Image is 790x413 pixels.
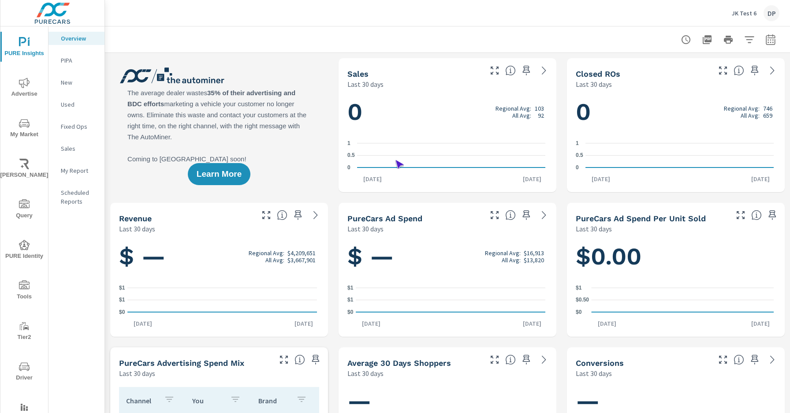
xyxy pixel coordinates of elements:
span: Save this to your personalized report [309,353,323,367]
a: See more details in report [537,208,551,222]
p: $4,209,651 [287,249,316,257]
h1: 0 [347,97,548,127]
text: 0 [576,164,579,171]
p: Scheduled Reports [61,188,97,206]
button: Make Fullscreen [716,63,730,78]
button: Make Fullscreen [259,208,273,222]
p: Channel [126,396,157,405]
span: Save this to your personalized report [291,208,305,222]
div: Sales [48,142,104,155]
button: Print Report [719,31,737,48]
h1: $ — [347,242,548,272]
text: $0 [576,309,582,315]
p: 659 [763,112,772,119]
div: My Report [48,164,104,177]
p: 103 [535,105,544,112]
a: See more details in report [537,63,551,78]
p: Last 30 days [576,368,612,379]
button: Make Fullscreen [488,353,502,367]
div: Fixed Ops [48,120,104,133]
p: Last 30 days [576,79,612,89]
p: Regional Avg: [249,249,284,257]
div: Scheduled Reports [48,186,104,208]
text: 1 [347,140,350,146]
span: [PERSON_NAME] [3,159,45,180]
p: All Avg: [512,112,531,119]
p: All Avg: [741,112,760,119]
text: $1 [347,285,354,291]
button: "Export Report to PDF" [698,31,716,48]
span: Save this to your personalized report [765,208,779,222]
span: Save this to your personalized report [519,63,533,78]
span: A rolling 30 day total of daily Shoppers on the dealership website, averaged over the selected da... [505,354,516,365]
h5: Sales [347,69,369,78]
div: PIPA [48,54,104,67]
p: [DATE] [592,319,622,328]
button: Make Fullscreen [716,353,730,367]
p: New [61,78,97,87]
p: PIPA [61,56,97,65]
div: Used [48,98,104,111]
p: My Report [61,166,97,175]
p: Regional Avg: [496,105,531,112]
span: Tier2 [3,321,45,342]
div: DP [764,5,779,21]
p: [DATE] [745,319,776,328]
p: Regional Avg: [485,249,521,257]
h5: Revenue [119,214,152,223]
span: Learn More [197,170,242,178]
span: The number of dealer-specified goals completed by a visitor. [Source: This data is provided by th... [734,354,744,365]
a: See more details in report [309,208,323,222]
text: $0 [119,309,125,315]
span: Save this to your personalized report [519,208,533,222]
p: Fixed Ops [61,122,97,131]
span: Number of Repair Orders Closed by the selected dealership group over the selected time range. [So... [734,65,744,76]
button: Apply Filters [741,31,758,48]
p: Last 30 days [119,223,155,234]
text: $1 [347,297,354,303]
h5: Average 30 Days Shoppers [347,358,451,368]
span: This table looks at how you compare to the amount of budget you spend per channel as opposed to y... [294,354,305,365]
p: $13,820 [524,257,544,264]
p: [DATE] [288,319,319,328]
p: 746 [763,105,772,112]
p: 92 [538,112,544,119]
p: Last 30 days [347,223,384,234]
span: My Market [3,118,45,140]
p: Last 30 days [347,79,384,89]
p: Brand [258,396,289,405]
text: 0.5 [576,153,583,159]
text: $0 [347,309,354,315]
p: [DATE] [517,319,548,328]
h1: 0 [576,97,776,127]
p: [DATE] [585,175,616,183]
p: JK Test 6 [732,9,756,17]
span: Driver [3,361,45,383]
a: See more details in report [765,353,779,367]
text: $1 [119,297,125,303]
span: Advertise [3,78,45,99]
text: $1 [576,285,582,291]
text: 1 [576,140,579,146]
p: [DATE] [517,175,548,183]
h5: PureCars Ad Spend Per Unit Sold [576,214,706,223]
button: Make Fullscreen [277,353,291,367]
p: Sales [61,144,97,153]
p: All Avg: [502,257,521,264]
h1: $ — [119,242,319,272]
p: $3,667,901 [287,257,316,264]
p: Overview [61,34,97,43]
button: Learn More [188,163,250,185]
div: New [48,76,104,89]
h5: Conversions [576,358,624,368]
span: Tools [3,280,45,302]
h5: Closed ROs [576,69,620,78]
text: $0.50 [576,297,589,303]
h1: $0.00 [576,242,776,272]
a: See more details in report [765,63,779,78]
p: [DATE] [357,175,388,183]
p: [DATE] [356,319,387,328]
p: Last 30 days [119,368,155,379]
button: Select Date Range [762,31,779,48]
h5: PureCars Ad Spend [347,214,422,223]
